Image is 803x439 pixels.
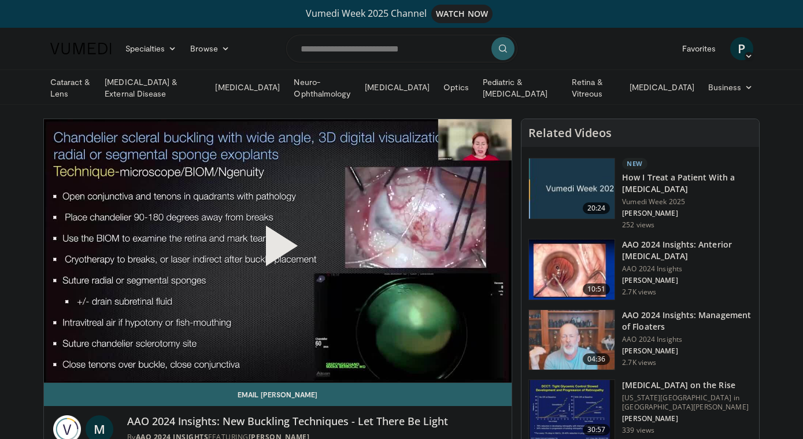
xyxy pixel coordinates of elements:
[173,194,382,307] button: Play Video
[358,76,436,99] a: [MEDICAL_DATA]
[622,379,752,391] h3: [MEDICAL_DATA] on the Rise
[622,393,752,412] p: [US_STATE][GEOGRAPHIC_DATA] in [GEOGRAPHIC_DATA][PERSON_NAME]
[622,197,752,206] p: Vumedi Week 2025
[208,76,287,99] a: [MEDICAL_DATA]
[50,43,112,54] img: VuMedi Logo
[622,358,656,367] p: 2.7K views
[583,353,610,365] span: 04:36
[583,202,610,214] span: 20:24
[431,5,493,23] span: WATCH NOW
[98,76,208,99] a: [MEDICAL_DATA] & External Disease
[701,76,760,99] a: Business
[43,76,98,99] a: Cataract & Lens
[528,239,752,300] a: 10:51 AAO 2024 Insights: Anterior [MEDICAL_DATA] AAO 2024 Insights [PERSON_NAME] 2.7K views
[622,158,647,169] p: New
[287,76,358,99] a: Neuro-Ophthalmology
[622,209,752,218] p: [PERSON_NAME]
[44,383,512,406] a: Email [PERSON_NAME]
[583,424,610,436] span: 30:57
[528,158,752,230] a: 20:24 New How I Treat a Patient With a [MEDICAL_DATA] Vumedi Week 2025 [PERSON_NAME] 252 views
[528,309,752,371] a: 04:36 AAO 2024 Insights: Management of Floaters AAO 2024 Insights [PERSON_NAME] 2.7K views
[622,414,752,423] p: [PERSON_NAME]
[622,287,656,297] p: 2.7K views
[730,37,753,60] a: P
[127,415,503,428] h4: AAO 2024 Insights: New Buckling Techniques - Let There Be Light
[622,172,752,195] h3: How I Treat a Patient With a [MEDICAL_DATA]
[286,35,517,62] input: Search topics, interventions
[622,220,654,230] p: 252 views
[44,119,512,383] video-js: Video Player
[623,76,701,99] a: [MEDICAL_DATA]
[622,309,752,333] h3: AAO 2024 Insights: Management of Floaters
[675,37,723,60] a: Favorites
[529,239,615,300] img: fd942f01-32bb-45af-b226-b96b538a46e6.150x105_q85_crop-smart_upscale.jpg
[52,5,752,23] a: Vumedi Week 2025 ChannelWATCH NOW
[622,335,752,344] p: AAO 2024 Insights
[476,76,565,99] a: Pediatric & [MEDICAL_DATA]
[528,126,612,140] h4: Related Videos
[583,283,610,295] span: 10:51
[565,76,623,99] a: Retina & Vitreous
[622,264,752,274] p: AAO 2024 Insights
[119,37,184,60] a: Specialties
[622,276,752,285] p: [PERSON_NAME]
[622,346,752,356] p: [PERSON_NAME]
[622,239,752,262] h3: AAO 2024 Insights: Anterior [MEDICAL_DATA]
[436,76,475,99] a: Optics
[622,426,654,435] p: 339 views
[529,310,615,370] img: 8e655e61-78ac-4b3e-a4e7-f43113671c25.150x105_q85_crop-smart_upscale.jpg
[183,37,236,60] a: Browse
[529,158,615,219] img: 02d29458-18ce-4e7f-be78-7423ab9bdffd.jpg.150x105_q85_crop-smart_upscale.jpg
